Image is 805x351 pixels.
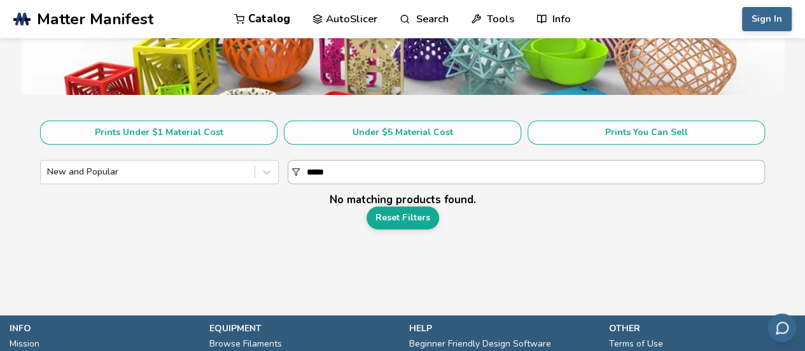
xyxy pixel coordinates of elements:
[409,322,596,335] p: help
[37,10,153,28] span: Matter Manifest
[528,120,765,145] button: Prints You Can Sell
[767,313,796,342] button: Send feedback via email
[284,120,521,145] button: Under $5 Material Cost
[367,206,439,229] a: Reset Filters
[40,193,765,206] p: No matching products found.
[209,322,396,335] p: equipment
[608,322,795,335] p: other
[47,167,50,177] input: New and Popular
[742,7,792,31] button: Sign In
[40,120,277,145] button: Prints Under $1 Material Cost
[10,322,197,335] p: info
